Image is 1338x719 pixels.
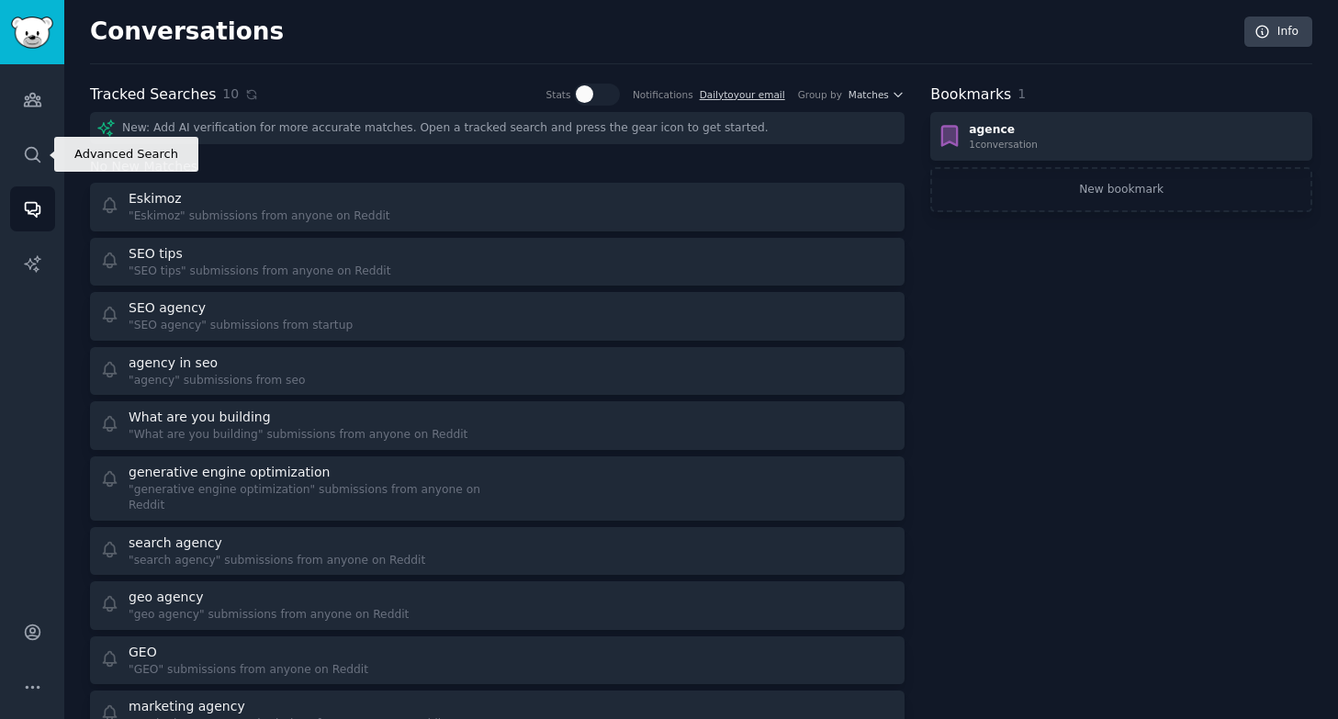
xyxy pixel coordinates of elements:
[90,112,905,144] div: New: Add AI verification for more accurate matches. Open a tracked search and press the gear icon...
[222,84,239,104] span: 10
[90,17,284,47] h2: Conversations
[90,183,905,231] a: Eskimoz"Eskimoz" submissions from anyone on Reddit
[129,264,391,280] div: "SEO tips" submissions from anyone on Reddit
[90,581,905,630] a: geo agency"geo agency" submissions from anyone on Reddit
[129,463,330,482] div: generative engine optimization
[129,373,306,389] div: "agency" submissions from seo
[90,292,905,341] a: SEO agency"SEO agency" submissions from startup
[129,244,183,264] div: SEO tips
[129,534,222,553] div: search agency
[90,157,197,176] span: No New Matches
[90,636,905,685] a: GEO"GEO" submissions from anyone on Reddit
[969,122,1038,139] div: agence
[129,408,271,427] div: What are you building
[90,84,216,107] h2: Tracked Searches
[129,588,203,607] div: geo agency
[546,88,571,101] div: Stats
[1244,17,1312,48] a: Info
[129,607,409,624] div: "geo agency" submissions from anyone on Reddit
[129,208,390,225] div: "Eskimoz" submissions from anyone on Reddit
[969,138,1038,151] div: 1 conversation
[90,456,905,521] a: generative engine optimization"generative engine optimization" submissions from anyone on Reddit
[798,88,842,101] div: Group by
[129,189,182,208] div: Eskimoz
[633,88,693,101] div: Notifications
[129,553,425,569] div: "search agency" submissions from anyone on Reddit
[90,527,905,576] a: search agency"search agency" submissions from anyone on Reddit
[930,112,1312,161] a: agence1conversation
[90,238,905,286] a: SEO tips"SEO tips" submissions from anyone on Reddit
[129,427,467,444] div: "What are you building" submissions from anyone on Reddit
[129,354,218,373] div: agency in seo
[11,17,53,49] img: GummySearch logo
[129,697,245,716] div: marketing agency
[700,89,785,100] a: Dailytoyour email
[849,88,889,101] span: Matches
[1018,86,1026,101] span: 1
[90,347,905,396] a: agency in seo"agency" submissions from seo
[930,84,1011,107] h2: Bookmarks
[129,482,485,514] div: "generative engine optimization" submissions from anyone on Reddit
[849,88,905,101] button: Matches
[90,401,905,450] a: What are you building"What are you building" submissions from anyone on Reddit
[129,662,368,679] div: "GEO" submissions from anyone on Reddit
[129,298,206,318] div: SEO agency
[129,643,157,662] div: GEO
[930,167,1312,213] a: New bookmark
[129,318,353,334] div: "SEO agency" submissions from startup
